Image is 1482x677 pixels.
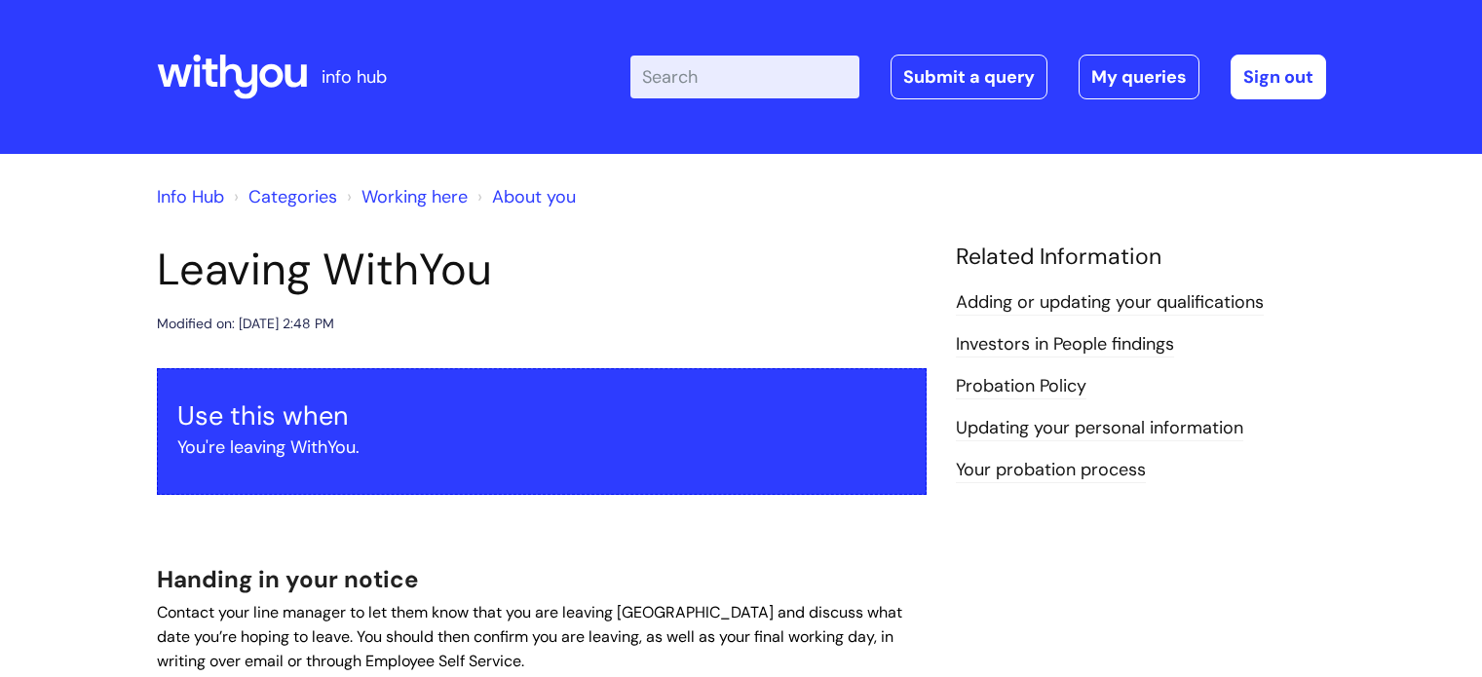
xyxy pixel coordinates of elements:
a: Categories [248,185,337,208]
a: Submit a query [891,55,1047,99]
input: Search [630,56,859,98]
p: info hub [322,61,387,93]
h4: Related Information [956,244,1326,271]
a: Sign out [1231,55,1326,99]
h1: Leaving WithYou [157,244,927,296]
p: You're leaving WithYou. [177,432,906,463]
span: Contact your line manager to let them know that you are leaving [GEOGRAPHIC_DATA] and discuss wha... [157,602,902,671]
a: Your probation process [956,458,1146,483]
h3: Use this when [177,400,906,432]
div: Modified on: [DATE] 2:48 PM [157,312,334,336]
li: About you [473,181,576,212]
a: Info Hub [157,185,224,208]
a: Working here [361,185,468,208]
li: Solution home [229,181,337,212]
li: Working here [342,181,468,212]
a: Adding or updating your qualifications [956,290,1264,316]
a: About you [492,185,576,208]
a: Probation Policy [956,374,1086,399]
a: Investors in People findings [956,332,1174,357]
span: Handing in your notice [157,564,418,594]
a: Updating your personal information [956,416,1243,441]
div: | - [630,55,1326,99]
a: My queries [1079,55,1199,99]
